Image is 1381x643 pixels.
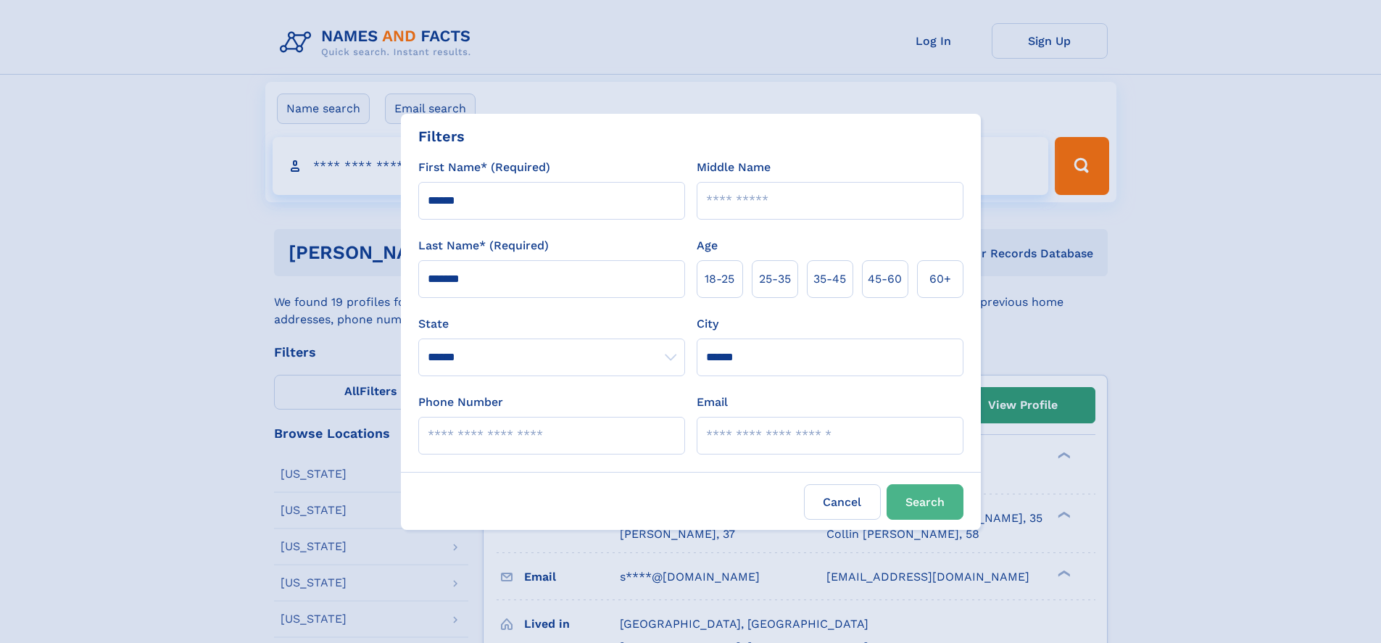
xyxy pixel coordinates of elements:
span: 45‑60 [868,270,902,288]
label: State [418,315,685,333]
label: Last Name* (Required) [418,237,549,254]
label: Middle Name [697,159,771,176]
button: Search [887,484,963,520]
div: Filters [418,125,465,147]
label: City [697,315,718,333]
label: First Name* (Required) [418,159,550,176]
label: Email [697,394,728,411]
span: 18‑25 [705,270,734,288]
label: Phone Number [418,394,503,411]
label: Age [697,237,718,254]
span: 35‑45 [813,270,846,288]
span: 25‑35 [759,270,791,288]
label: Cancel [804,484,881,520]
span: 60+ [929,270,951,288]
